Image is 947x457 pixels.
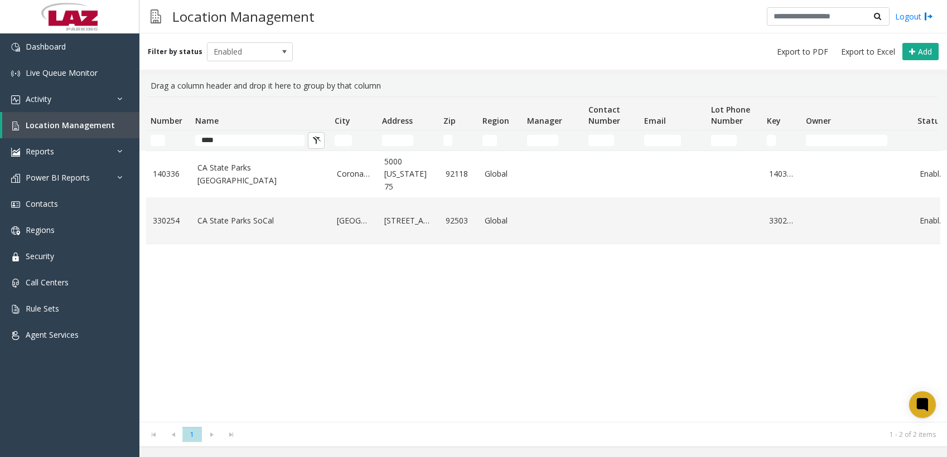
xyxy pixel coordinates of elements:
[146,130,191,150] td: Number Filter
[337,215,371,227] a: [GEOGRAPHIC_DATA]
[151,3,161,30] img: pageIcon
[443,115,456,126] span: Zip
[384,155,432,193] a: 5000 [US_STATE] 75
[146,75,940,96] div: Drag a column header and drop it here to group by that column
[26,198,58,209] span: Contacts
[920,215,945,227] a: Enabled
[644,135,681,146] input: Email Filter
[527,135,558,146] input: Manager Filter
[767,115,781,126] span: Key
[924,11,933,22] img: logout
[11,200,20,209] img: 'icon'
[584,130,640,150] td: Contact Number Filter
[902,43,939,61] button: Add
[769,215,795,227] a: 330254
[711,135,737,146] input: Lot Phone Number Filter
[26,41,66,52] span: Dashboard
[485,168,516,180] a: Global
[446,168,471,180] a: 92118
[711,104,750,126] span: Lot Phone Number
[182,427,202,442] span: Page 1
[382,115,413,126] span: Address
[527,115,562,126] span: Manager
[378,130,439,150] td: Address Filter
[195,115,219,126] span: Name
[11,95,20,104] img: 'icon'
[523,130,584,150] td: Manager Filter
[640,130,707,150] td: Email Filter
[806,115,831,126] span: Owner
[195,135,305,146] input: Name Filter
[772,44,833,60] button: Export to PDF
[26,225,55,235] span: Regions
[26,67,98,78] span: Live Queue Monitor
[308,132,325,149] button: Clear
[207,43,276,61] span: Enabled
[837,44,900,60] button: Export to Excel
[644,115,666,126] span: Email
[26,146,54,157] span: Reports
[335,135,352,146] input: City Filter
[588,104,620,126] span: Contact Number
[841,46,895,57] span: Export to Excel
[191,130,330,150] td: Name Filter
[26,251,54,261] span: Security
[762,130,801,150] td: Key Filter
[330,130,378,150] td: City Filter
[153,168,184,180] a: 140336
[801,130,913,150] td: Owner Filter
[148,47,202,57] label: Filter by status
[11,331,20,340] img: 'icon'
[382,135,413,146] input: Address Filter
[151,135,165,146] input: Number Filter
[482,135,497,146] input: Region Filter
[26,277,69,288] span: Call Centers
[139,96,947,422] div: Data table
[11,69,20,78] img: 'icon'
[895,11,933,22] a: Logout
[439,130,478,150] td: Zip Filter
[11,252,20,261] img: 'icon'
[153,215,184,227] a: 330254
[478,130,523,150] td: Region Filter
[151,115,182,126] span: Number
[11,279,20,288] img: 'icon'
[167,3,320,30] h3: Location Management
[26,94,51,104] span: Activity
[707,130,762,150] td: Lot Phone Number Filter
[482,115,509,126] span: Region
[920,168,945,180] a: Enabled
[588,135,614,146] input: Contact Number Filter
[11,43,20,52] img: 'icon'
[248,430,936,439] kendo-pager-info: 1 - 2 of 2 items
[11,174,20,183] img: 'icon'
[197,162,323,187] a: CA State Parks [GEOGRAPHIC_DATA]
[2,112,139,138] a: Location Management
[11,305,20,314] img: 'icon'
[26,303,59,314] span: Rule Sets
[767,135,776,146] input: Key Filter
[384,215,432,227] a: [STREET_ADDRESS]
[26,172,90,183] span: Power BI Reports
[918,46,932,57] span: Add
[26,120,115,130] span: Location Management
[26,329,79,340] span: Agent Services
[443,135,452,146] input: Zip Filter
[769,168,795,180] a: 140336
[335,115,350,126] span: City
[777,46,828,57] span: Export to PDF
[806,135,887,146] input: Owner Filter
[337,168,371,180] a: Coronado
[11,226,20,235] img: 'icon'
[11,121,20,130] img: 'icon'
[446,215,471,227] a: 92503
[197,215,323,227] a: CA State Parks SoCal
[485,215,516,227] a: Global
[11,148,20,157] img: 'icon'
